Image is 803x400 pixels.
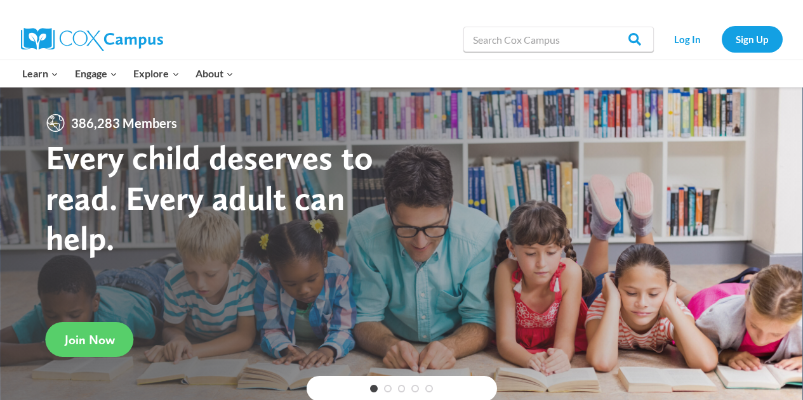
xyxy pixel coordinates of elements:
nav: Secondary Navigation [660,26,783,52]
span: Explore [133,65,179,82]
span: Learn [22,65,58,82]
span: Join Now [65,332,115,347]
nav: Primary Navigation [15,60,242,87]
a: Log In [660,26,715,52]
a: Join Now [46,322,134,357]
img: Cox Campus [21,28,163,51]
strong: Every child deserves to read. Every adult can help. [46,137,373,258]
a: 4 [411,385,419,392]
span: About [196,65,234,82]
input: Search Cox Campus [463,27,654,52]
a: 1 [370,385,378,392]
a: 5 [425,385,433,392]
span: Engage [75,65,117,82]
a: 3 [398,385,406,392]
span: 386,283 Members [66,113,182,133]
a: Sign Up [722,26,783,52]
a: 2 [384,385,392,392]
